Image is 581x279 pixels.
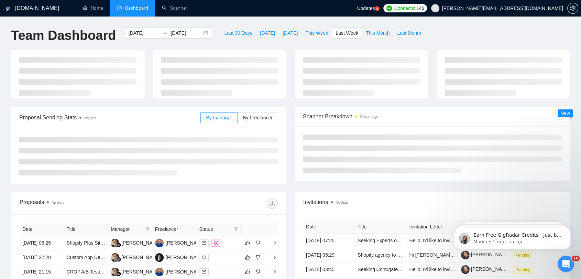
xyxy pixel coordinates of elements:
[256,28,279,39] button: [DATE]
[260,29,275,37] span: [DATE]
[111,253,119,262] img: MA
[303,262,355,277] td: [DATE] 03:45
[332,28,362,39] button: Last Week
[355,234,406,248] td: Seeking Experts on Manufacturing Drawing Tools – Paid Survey
[254,268,262,276] button: dislike
[67,269,156,275] a: CRO / A/B Testing Expert for Shopify Plus
[254,239,262,247] button: dislike
[111,254,161,260] a: MA[PERSON_NAME]
[125,5,148,11] span: Dashboard
[572,256,580,261] span: 10
[394,4,415,12] span: Connects:
[386,6,392,11] img: upwork-logo.png
[397,29,421,37] span: Last Month
[67,255,162,260] a: Custom App Development with AI Integration
[162,5,187,11] a: searchScanner
[199,225,231,233] span: Status
[155,268,164,276] img: AU
[155,253,164,262] img: BM
[11,28,116,44] h1: Team Dashboard
[303,112,562,121] span: Scanner Breakdown
[20,250,64,265] td: [DATE] 22:20
[19,113,200,122] span: Proposal Sending Stats
[111,268,119,276] img: MA
[206,115,232,120] span: By manager
[376,7,378,10] text: 5
[461,265,470,274] img: c1OZ1DmJrMrlwCirdSbn_fZR-tcsVgJTTurwVGeGV4B4R0t1MULNYVWscrNFeytd85
[283,29,298,37] span: [DATE]
[360,115,378,119] time: 2 hours ago
[336,29,358,37] span: Last Week
[155,240,205,245] a: AU[PERSON_NAME]
[166,268,205,276] div: [PERSON_NAME]
[357,6,375,11] span: Updates
[116,257,121,262] img: gigradar-bm.png
[111,240,161,245] a: MA[PERSON_NAME]
[406,220,458,234] th: Invitation Letter
[305,29,328,37] span: This Week
[303,198,561,206] span: Invitations
[267,240,277,245] span: right
[558,256,574,272] iframe: Intercom live chat
[145,227,150,231] span: filter
[416,4,424,12] span: 146
[128,29,160,37] input: Start date
[255,240,260,246] span: dislike
[121,268,161,276] div: [PERSON_NAME]
[303,220,355,234] th: Date
[121,239,161,247] div: [PERSON_NAME]
[255,269,260,275] span: dislike
[267,269,277,274] span: right
[220,28,256,39] button: Last 30 Days
[461,266,526,272] a: [PERSON_NAME] Hlants
[267,255,277,260] span: right
[243,115,273,120] span: By Freelancer
[111,269,161,274] a: MA[PERSON_NAME]
[302,28,332,39] button: This Week
[254,253,262,261] button: dislike
[279,28,302,39] button: [DATE]
[245,255,250,260] span: like
[20,236,64,250] td: [DATE] 05:25
[375,6,380,11] a: 5
[243,253,252,261] button: like
[20,198,149,209] div: Proposals
[116,271,121,276] img: gigradar-bm.png
[513,266,533,273] span: Pending
[355,262,406,277] td: Seeking Corrugated Manufacturing Decision-Makers - Paid Survey
[567,6,578,11] a: setting
[144,224,151,234] span: filter
[20,223,64,236] th: Date
[232,224,239,234] span: filter
[84,116,96,120] span: No data
[117,6,122,10] span: dashboard
[111,225,143,233] span: Manager
[64,236,108,250] td: Shopify Plus Site Replication and Launch for $2M Retail Business
[162,30,168,36] span: to
[513,267,536,272] a: Pending
[303,248,355,262] td: [DATE] 05:29
[362,28,393,39] button: This Month
[202,270,206,274] span: mail
[64,250,108,265] td: Custom App Development with AI Integration
[64,223,108,236] th: Title
[245,240,250,246] span: like
[166,254,205,261] div: [PERSON_NAME]
[243,239,252,247] button: like
[234,227,238,231] span: filter
[433,6,438,11] span: user
[568,6,578,11] span: setting
[171,29,202,37] input: End date
[560,110,570,116] span: New
[336,201,348,204] span: No data
[214,241,218,245] span: dollar
[243,268,252,276] button: like
[152,223,197,236] th: Freelancer
[155,269,205,274] a: AU[PERSON_NAME]
[355,248,406,262] td: Shopify agency to get almost-done store fully launched ASAP
[358,238,494,243] a: Seeking Experts on Manufacturing Drawing Tools – Paid Survey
